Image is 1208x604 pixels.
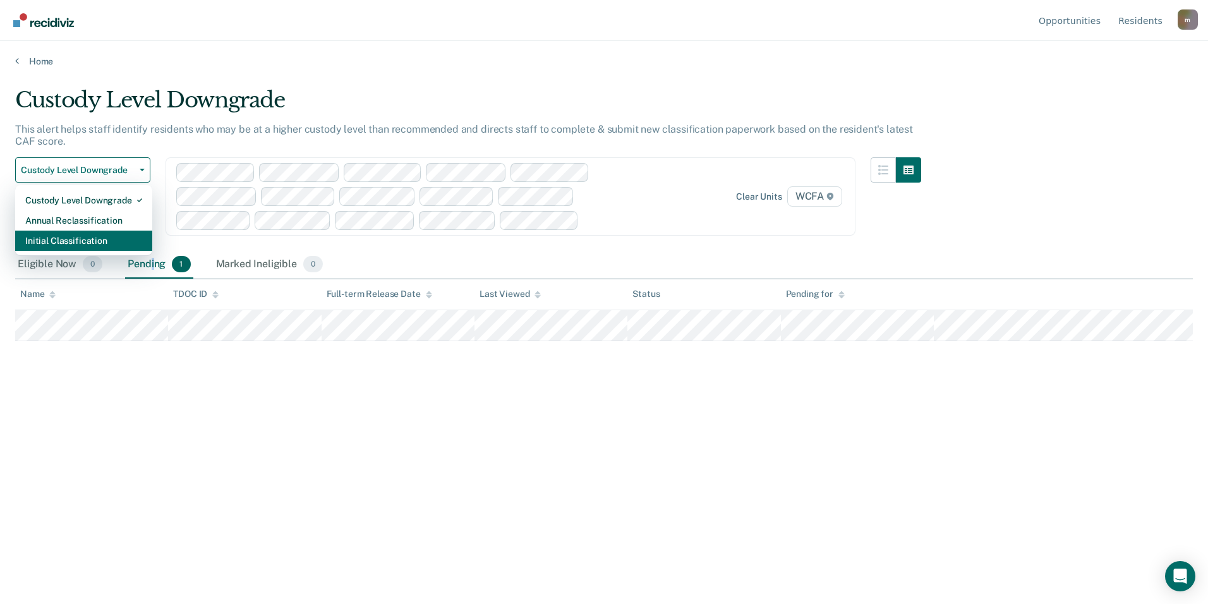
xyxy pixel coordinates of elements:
button: Custody Level Downgrade [15,157,150,183]
span: WCFA [787,186,842,207]
div: Name [20,289,56,299]
div: Marked Ineligible0 [214,251,326,279]
a: Home [15,56,1193,67]
div: Pending for [786,289,845,299]
div: Clear units [736,191,782,202]
div: Annual Reclassification [25,210,142,231]
div: m [1178,9,1198,30]
div: Custody Level Downgrade [15,87,921,123]
span: 0 [83,256,102,272]
div: TDOC ID [173,289,219,299]
span: 1 [172,256,190,272]
span: 0 [303,256,323,272]
div: Last Viewed [480,289,541,299]
div: Custody Level Downgrade [25,190,142,210]
div: Status [632,289,660,299]
button: Profile dropdown button [1178,9,1198,30]
img: Recidiviz [13,13,74,27]
span: Custody Level Downgrade [21,165,135,176]
div: Initial Classification [25,231,142,251]
div: Dropdown Menu [15,185,152,256]
div: Pending1 [125,251,193,279]
div: Full-term Release Date [327,289,432,299]
div: Open Intercom Messenger [1165,561,1195,591]
div: Eligible Now0 [15,251,105,279]
p: This alert helps staff identify residents who may be at a higher custody level than recommended a... [15,123,913,147]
